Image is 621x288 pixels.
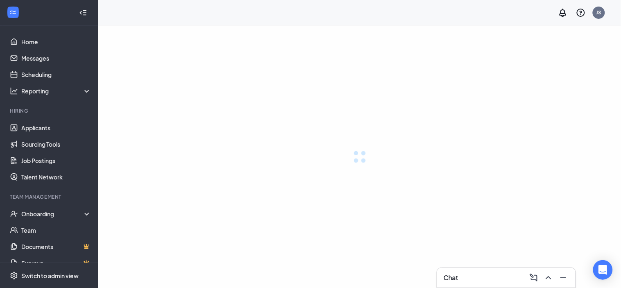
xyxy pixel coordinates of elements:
[21,238,91,255] a: DocumentsCrown
[529,273,539,283] svg: ComposeMessage
[576,8,586,18] svg: QuestionInfo
[79,9,87,17] svg: Collapse
[10,210,18,218] svg: UserCheck
[558,273,568,283] svg: Minimize
[21,272,79,280] div: Switch to admin view
[544,273,553,283] svg: ChevronUp
[21,222,91,238] a: Team
[556,271,569,284] button: Minimize
[21,50,91,66] a: Messages
[21,210,92,218] div: Onboarding
[9,8,17,16] svg: WorkstreamLogo
[444,273,458,282] h3: Chat
[10,272,18,280] svg: Settings
[21,169,91,185] a: Talent Network
[21,87,92,95] div: Reporting
[596,9,602,16] div: JS
[10,87,18,95] svg: Analysis
[21,66,91,83] a: Scheduling
[541,271,554,284] button: ChevronUp
[21,152,91,169] a: Job Postings
[21,136,91,152] a: Sourcing Tools
[558,8,568,18] svg: Notifications
[10,107,90,114] div: Hiring
[21,255,91,271] a: SurveysCrown
[526,271,540,284] button: ComposeMessage
[10,193,90,200] div: Team Management
[21,120,91,136] a: Applicants
[593,260,613,280] div: Open Intercom Messenger
[21,34,91,50] a: Home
